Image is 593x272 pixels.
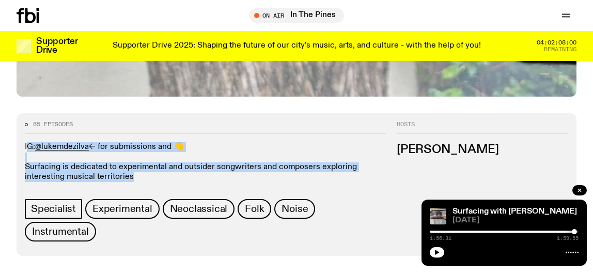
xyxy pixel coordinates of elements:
[35,143,89,151] a: @lukemdezilva
[452,217,579,224] span: [DATE]
[274,199,315,219] a: Noise
[238,199,271,219] a: Folk
[170,203,228,215] span: Neoclassical
[32,226,89,237] span: Instrumental
[544,47,576,52] span: Remaining
[25,222,96,241] a: Instrumental
[113,41,481,51] p: Supporter Drive 2025: Shaping the future of our city’s music, arts, and culture - with the help o...
[163,199,235,219] a: Neoclassical
[430,236,451,241] span: 1:56:31
[249,8,344,23] button: On AirIn The Pines
[25,142,386,182] p: IG: <- for submissions and 👋 Surfacing is dedicated to experimental and outsider songwriters and ...
[31,203,76,215] span: Specialist
[537,40,576,46] span: 04:02:08:00
[397,122,568,134] h2: Hosts
[397,144,568,156] h3: [PERSON_NAME]
[92,203,152,215] span: Experimental
[282,203,308,215] span: Noise
[33,122,73,127] span: 65 episodes
[452,207,577,216] a: Surfacing with [PERSON_NAME]
[36,37,77,55] h3: Supporter Drive
[25,199,82,219] a: Specialist
[245,203,264,215] span: Folk
[557,236,579,241] span: 1:59:55
[85,199,160,219] a: Experimental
